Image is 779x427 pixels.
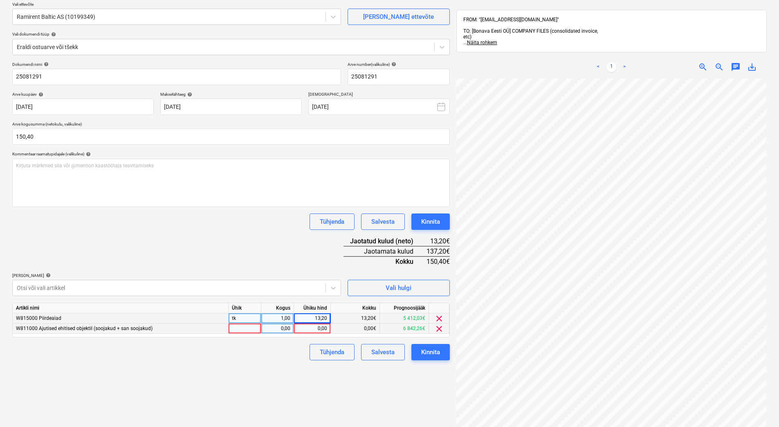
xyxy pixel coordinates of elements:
button: Salvesta [361,344,405,360]
div: [PERSON_NAME] [12,273,341,278]
div: 13,20€ [331,313,380,324]
span: help [186,92,192,97]
div: Ühiku hind [294,303,331,313]
div: Kogus [261,303,294,313]
div: Dokumendi nimi [12,62,341,67]
span: help [42,62,49,67]
div: Jaotatud kulud (neto) [343,236,427,246]
span: Näita rohkem [467,40,497,45]
div: 0,00€ [331,324,380,334]
span: W811000 Ajutised ehitised objektil (soojakud + san soojakud) [16,326,153,331]
div: 5 412,03€ [380,313,429,324]
input: Arve number [348,69,450,85]
div: Vali hulgi [386,283,411,293]
input: Dokumendi nimi [12,69,341,85]
div: 150,40€ [427,256,450,266]
div: Salvesta [371,347,395,357]
div: 0,00 [265,324,290,334]
a: Page 1 is your current page [606,62,616,72]
button: Vali hulgi [348,280,450,296]
div: Maksetähtaeg [160,92,302,97]
div: 13,20 [297,313,327,324]
div: 6 842,26€ [380,324,429,334]
button: Salvesta [361,213,405,230]
div: 1,00 [265,313,290,324]
p: [DEMOGRAPHIC_DATA] [308,92,450,99]
div: Kokku [343,256,427,266]
span: help [390,62,396,67]
div: Kinnita [421,216,440,227]
button: Kinnita [411,344,450,360]
p: Vali ettevõte [12,2,341,9]
button: Tühjenda [310,344,355,360]
span: help [84,152,91,157]
div: Tühjenda [320,347,344,357]
span: TO: [Bonava Eesti OÜ] COMPANY FILES (consolidated invoice, [463,28,598,34]
span: help [37,92,43,97]
iframe: Chat Widget [738,388,779,427]
div: Kokku [331,303,380,313]
span: help [49,32,56,37]
input: Arve kogusumma (netokulu, valikuline) [12,128,450,145]
div: Tühjenda [320,216,344,227]
span: clear [434,314,444,324]
button: [PERSON_NAME] ettevõte [348,9,450,25]
div: Arve number (valikuline) [348,62,450,67]
span: clear [434,324,444,334]
span: help [44,273,51,278]
a: Next page [620,62,629,72]
div: 13,20€ [427,236,450,246]
span: W815000 Piirdeaiad [16,315,61,321]
span: save_alt [747,62,757,72]
span: FROM: "[EMAIL_ADDRESS][DOMAIN_NAME]" [463,17,559,22]
button: Tühjenda [310,213,355,230]
div: Kommentaar raamatupidajale (valikuline) [12,151,450,157]
button: Kinnita [411,213,450,230]
span: chat [731,62,741,72]
input: Arve kuupäeva pole määratud. [12,99,154,115]
div: Salvesta [371,216,395,227]
div: Prognoosijääk [380,303,429,313]
div: Arve kuupäev [12,92,154,97]
div: Vali dokumendi tüüp [12,31,450,37]
div: 0,00 [297,324,327,334]
span: ... [463,40,497,45]
span: etc) [463,34,471,40]
span: zoom_in [698,62,708,72]
div: Kinnita [421,347,440,357]
span: zoom_out [714,62,724,72]
button: [DATE] [308,99,450,115]
div: 137,20€ [427,246,450,256]
div: Artikli nimi [13,303,229,313]
p: Arve kogusumma (netokulu, valikuline) [12,121,450,128]
div: Jaotamata kulud [343,246,427,256]
a: Previous page [593,62,603,72]
div: [PERSON_NAME] ettevõte [363,11,434,22]
div: tk [229,313,261,324]
input: Tähtaega pole määratud [160,99,302,115]
div: Ühik [229,303,261,313]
